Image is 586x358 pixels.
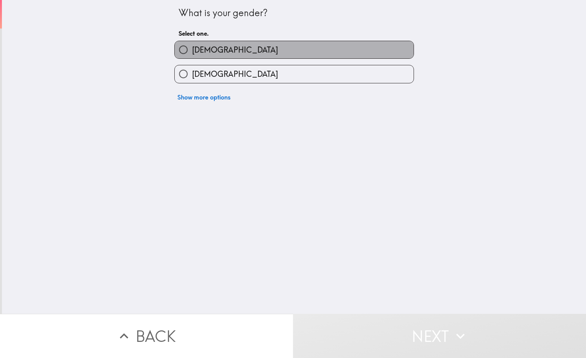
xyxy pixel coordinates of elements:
[293,314,586,358] button: Next
[192,69,278,80] span: [DEMOGRAPHIC_DATA]
[174,89,233,105] button: Show more options
[175,65,414,83] button: [DEMOGRAPHIC_DATA]
[179,29,410,38] h6: Select one.
[179,7,410,20] div: What is your gender?
[192,45,278,55] span: [DEMOGRAPHIC_DATA]
[175,41,414,58] button: [DEMOGRAPHIC_DATA]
